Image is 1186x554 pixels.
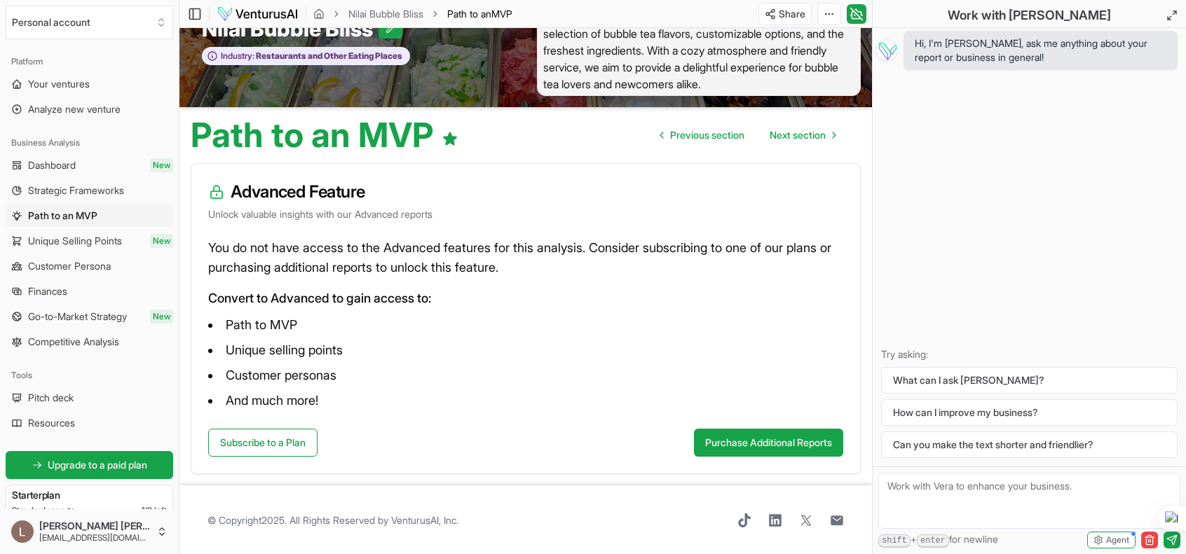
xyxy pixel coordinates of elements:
li: And much more! [208,389,843,412]
button: Select an organization [6,6,173,39]
span: Resources [28,416,75,430]
a: Go to next page [758,121,847,149]
span: Path to an [447,8,491,20]
nav: pagination [649,121,847,149]
span: Pitch deck [28,391,74,405]
span: Dashboard [28,158,76,172]
a: Pitch deck [6,387,173,409]
span: Hi, I'm [PERSON_NAME], ask me anything about your report or business in general! [915,36,1166,64]
span: Analyze new venture [28,102,121,116]
a: Customer Persona [6,255,173,277]
span: 1 / 2 left [142,505,167,516]
span: Finances [28,284,67,298]
li: Unique selling points [208,339,843,361]
span: [PERSON_NAME] [PERSON_NAME] [39,520,151,532]
span: Agent [1106,534,1129,546]
a: Strategic Frameworks [6,179,173,202]
a: VenturusAI, Inc [391,514,456,526]
span: Strategic Frameworks [28,183,124,198]
a: Nilai Bubble Bliss [348,7,423,21]
span: [EMAIL_ADDRESS][DOMAIN_NAME] [39,532,151,543]
img: ACg8ocKw2dV4mwNUqOLPp-jZt1dHybYo37NxnEF8eh7HGTST_vg0DQ=s96-c [11,520,34,543]
a: Finances [6,280,173,303]
span: © Copyright 2025 . All Rights Reserved by . [207,513,458,527]
button: [PERSON_NAME] [PERSON_NAME][EMAIL_ADDRESS][DOMAIN_NAME] [6,515,173,548]
span: New [150,158,173,172]
button: Agent [1087,532,1136,548]
span: Your ventures [28,77,90,91]
span: Previous section [670,128,744,142]
button: Purchase Additional Reports [694,429,843,457]
span: Customer Persona [28,259,111,273]
span: Go-to-Market Strategy [28,310,127,324]
span: Competitive Analysis [28,335,119,349]
nav: breadcrumb [313,7,512,21]
h2: Work with [PERSON_NAME] [948,6,1111,25]
span: Standard reports [12,505,75,516]
a: Competitive Analysis [6,331,173,353]
img: logo [217,6,299,22]
a: Resources [6,412,173,434]
span: Share [779,7,805,21]
span: New [150,310,173,324]
span: Upgrade to a paid plan [48,458,147,472]
div: Business Analysis [6,132,173,154]
button: Can you make the text shorter and friendlier? [881,431,1178,458]
span: Path to anMVP [447,7,512,21]
a: Your ventures [6,73,173,95]
div: Platform [6,50,173,73]
span: Industry: [221,50,254,62]
a: Subscribe to a Plan [208,429,318,457]
p: Try asking: [881,347,1178,361]
p: Convert to Advanced to gain access to: [208,289,843,308]
a: Upgrade to a paid plan [6,451,173,479]
kbd: enter [917,534,949,548]
h3: Advanced Feature [208,181,843,203]
img: Vera [875,39,898,62]
button: Share [758,3,812,25]
li: Path to MVP [208,314,843,336]
span: New [150,234,173,248]
a: Unique Selling PointsNew [6,230,173,252]
button: Industry:Restaurants and Other Eating Places [202,47,410,66]
button: How can I improve my business? [881,399,1178,426]
span: Next section [770,128,826,142]
div: Tools [6,364,173,387]
span: Nilai Bubble Bliss [202,16,379,41]
span: Unique Selling Points [28,234,122,248]
kbd: shift [878,534,911,548]
span: + for newline [878,532,998,548]
h3: Starter plan [12,488,167,502]
p: Unlock valuable insights with our Advanced reports [208,207,843,221]
a: Go-to-Market StrategyNew [6,305,173,328]
li: Customer personas [208,364,843,387]
a: Analyze new venture [6,98,173,120]
span: Restaurants and Other Eating Places [254,50,402,62]
button: What can I ask [PERSON_NAME]? [881,367,1178,394]
p: You do not have access to the Advanced features for this analysis. Consider subscribing to one of... [208,238,843,277]
a: Go to previous page [649,121,756,149]
h1: Path to an MVP [191,118,458,152]
span: Path to an MVP [28,209,97,223]
a: DashboardNew [6,154,173,176]
a: Path to an MVP [6,205,173,227]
